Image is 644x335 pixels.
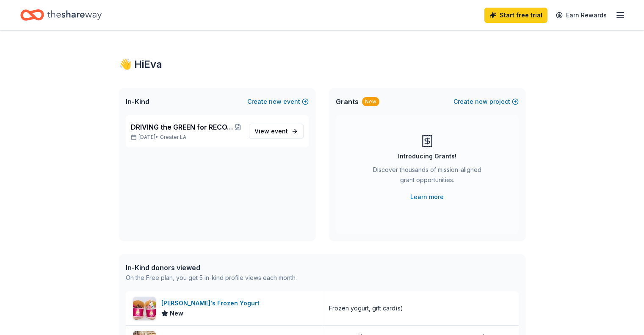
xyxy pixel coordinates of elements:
span: new [269,97,282,107]
div: 👋 Hi Eva [119,58,525,71]
span: New [170,308,183,318]
div: Discover thousands of mission-aligned grant opportunities. [370,165,485,188]
div: On the Free plan, you get 5 in-kind profile views each month. [126,273,297,283]
div: Introducing Grants! [398,151,456,161]
div: In-Kind donors viewed [126,263,297,273]
span: event [271,127,288,135]
div: New [362,97,379,106]
span: View [254,126,288,136]
button: Createnewproject [453,97,519,107]
div: Frozen yogurt, gift card(s) [329,303,403,313]
a: Earn Rewards [551,8,612,23]
span: Grants [336,97,359,107]
a: Start free trial [484,8,547,23]
img: Image for Menchie's Frozen Yogurt [133,297,156,320]
span: In-Kind [126,97,149,107]
div: [PERSON_NAME]'s Frozen Yogurt [161,298,263,308]
span: Greater LA [160,134,186,141]
a: Home [20,5,102,25]
a: View event [249,124,304,139]
span: new [475,97,488,107]
button: Createnewevent [247,97,309,107]
a: Learn more [410,192,444,202]
span: DRIVING the GREEN for RECOVERY – A Charity Topgolf Fundraiser [131,122,234,132]
p: [DATE] • [131,134,242,141]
